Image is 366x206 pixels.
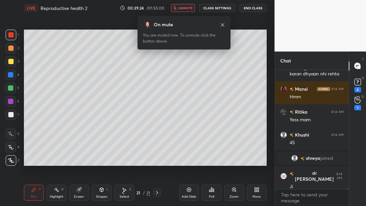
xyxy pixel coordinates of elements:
[361,94,364,99] p: G
[50,195,63,198] div: Highlight
[31,195,37,198] div: Pen
[290,140,344,146] div: 45
[294,108,308,115] h6: Ritika
[335,172,344,180] div: 8:14 AM
[209,195,214,198] div: Poll
[135,191,142,195] div: 21
[354,87,361,92] div: 5
[290,172,294,176] img: no-rating-badge.077c3623.svg
[280,131,287,138] img: default.png
[24,4,38,12] div: LIVE
[306,155,320,161] span: shreya
[143,32,225,44] div: You are muted now. To unmute click the button above
[199,4,235,12] button: CLASS SETTINGS
[317,87,330,91] img: iconic-dark.1390631f.png
[280,173,287,179] img: 3
[362,57,364,62] p: T
[41,5,87,11] h4: Reproductive health 2
[6,30,19,40] div: 1
[154,21,173,28] div: On mute
[290,117,344,123] div: Yess mam
[300,157,304,160] img: no-rating-badge.077c3623.svg
[290,183,344,190] div: Ji
[290,133,294,137] img: no-rating-badge.077c3623.svg
[290,87,294,91] img: no-rating-badge.077c3623.svg
[280,108,287,115] img: f78b9af5ef2a447e8b918efaf368471b.jpg
[331,133,344,137] div: 8:14 AM
[354,105,361,110] div: 1
[229,195,238,198] div: Zoom
[280,85,287,92] img: 9f530300618a462291b3f15c57f2a27b.jpg
[171,4,195,12] button: unmute
[182,195,196,198] div: Add Slide
[5,69,19,80] div: 4
[294,170,334,182] h6: dr [PERSON_NAME]
[294,131,309,138] h6: Khushi
[6,43,19,53] div: 2
[39,188,41,191] div: P
[275,52,296,69] p: Chat
[143,191,145,195] div: /
[5,142,20,153] div: X
[5,96,19,107] div: 6
[291,155,298,161] img: default.png
[107,188,109,191] div: L
[96,195,107,198] div: Shapes
[146,190,150,196] div: 21
[6,56,19,67] div: 3
[6,109,19,120] div: 7
[331,110,344,114] div: 8:14 AM
[275,70,349,189] div: grid
[120,195,129,198] div: Select
[178,6,193,10] span: unmute
[129,188,131,191] div: S
[5,83,19,93] div: 5
[74,195,84,198] div: Eraser
[331,87,344,91] div: 8:14 AM
[6,155,20,166] div: Z
[5,129,20,139] div: C
[252,195,261,198] div: More
[362,75,364,80] p: D
[290,94,344,100] div: Hmm
[290,59,344,77] div: [PERSON_NAME] ne bola high emotions ke karan dhyaan nhi rehta
[290,110,294,114] img: no-rating-badge.077c3623.svg
[239,4,267,12] button: End Class
[320,155,333,161] span: joined
[294,85,308,92] h6: Mansi
[61,188,63,191] div: H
